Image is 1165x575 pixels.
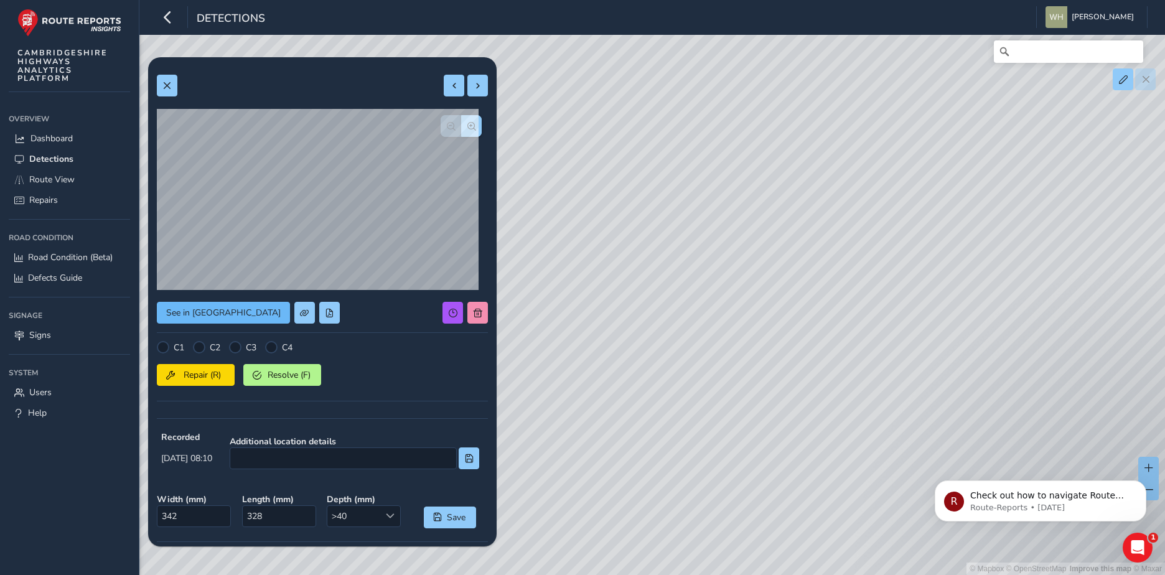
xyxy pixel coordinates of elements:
a: Road Condition (Beta) [9,247,130,268]
input: Search [994,40,1143,63]
div: Overview [9,110,130,128]
span: CAMBRIDGESHIRE HIGHWAYS ANALYTICS PLATFORM [17,49,108,83]
strong: Length ( mm ) [242,493,319,505]
span: Resolve (F) [266,369,312,381]
button: Repair (R) [157,364,235,386]
strong: Recorded [161,431,212,443]
span: [PERSON_NAME] [1072,6,1134,28]
span: Defects Guide [28,272,82,284]
a: Detections [9,149,130,169]
span: Signs [29,329,51,341]
span: Help [28,407,47,419]
iframe: Intercom live chat [1123,533,1153,563]
a: Signs [9,325,130,345]
span: Detections [197,11,265,28]
span: Save [446,512,467,523]
span: Route View [29,174,75,185]
button: Save [424,507,476,528]
span: Users [29,386,52,398]
label: C1 [174,342,184,353]
button: Resolve (F) [243,364,321,386]
span: Repair (R) [179,369,225,381]
label: C2 [210,342,220,353]
strong: Depth ( mm ) [327,493,403,505]
a: Users [9,382,130,403]
span: Repairs [29,194,58,206]
span: Dashboard [30,133,73,144]
strong: Additional location details [230,436,479,447]
img: rr logo [17,9,121,37]
div: System [9,363,130,382]
a: Help [9,403,130,423]
span: See in [GEOGRAPHIC_DATA] [166,307,281,319]
strong: Width ( mm ) [157,493,233,505]
a: Dashboard [9,128,130,149]
label: C3 [246,342,256,353]
a: Route View [9,169,130,190]
span: 1 [1148,533,1158,543]
div: Road Condition [9,228,130,247]
iframe: Intercom notifications message [916,454,1165,541]
span: Detections [29,153,73,165]
button: See in Route View [157,302,290,324]
button: [PERSON_NAME] [1046,6,1138,28]
span: >40 [327,506,380,526]
img: diamond-layout [1046,6,1067,28]
a: Repairs [9,190,130,210]
label: C4 [282,342,292,353]
span: Road Condition (Beta) [28,251,113,263]
a: Defects Guide [9,268,130,288]
span: [DATE] 08:10 [161,452,212,464]
div: Signage [9,306,130,325]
